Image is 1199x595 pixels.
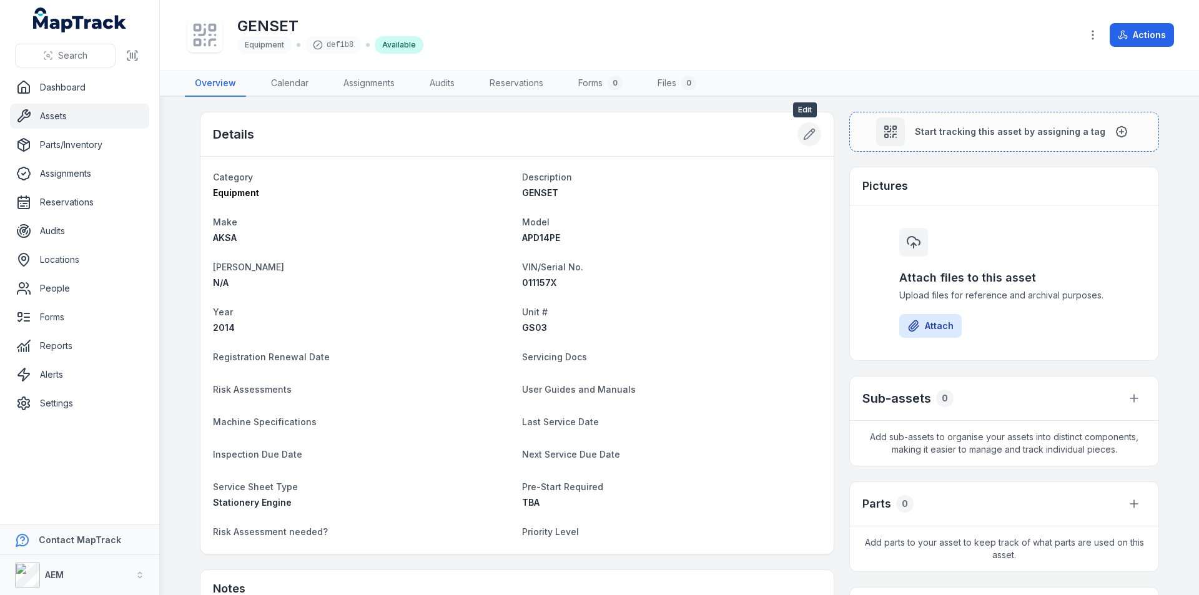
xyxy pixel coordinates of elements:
span: 2014 [213,322,235,333]
span: Description [522,172,572,182]
span: Registration Renewal Date [213,352,330,362]
h3: Parts [862,495,891,513]
span: N/A [213,277,229,288]
span: Category [213,172,253,182]
a: Reservations [10,190,149,215]
a: Calendar [261,71,318,97]
span: Start tracking this asset by assigning a tag [915,125,1105,138]
button: Start tracking this asset by assigning a tag [849,112,1159,152]
span: GS03 [522,322,547,333]
a: Locations [10,247,149,272]
span: AKSA [213,232,237,243]
div: 0 [936,390,954,407]
span: Equipment [213,187,259,198]
button: Actions [1110,23,1174,47]
span: Priority Level [522,526,579,537]
a: Reservations [480,71,553,97]
a: Audits [420,71,465,97]
span: Machine Specifications [213,416,317,427]
a: Assignments [10,161,149,186]
span: Add parts to your asset to keep track of what parts are used on this asset. [850,526,1158,571]
strong: Contact MapTrack [39,534,121,545]
div: 0 [681,76,696,91]
a: Audits [10,219,149,243]
div: Available [375,36,423,54]
span: Risk Assessments [213,384,292,395]
a: People [10,276,149,301]
span: Equipment [245,40,284,49]
a: Forms [10,305,149,330]
span: Servicing Docs [522,352,587,362]
span: Year [213,307,233,317]
div: 0 [608,76,623,91]
a: Settings [10,391,149,416]
a: Reports [10,333,149,358]
span: Model [522,217,550,227]
a: Alerts [10,362,149,387]
span: Add sub-assets to organise your assets into distinct components, making it easier to manage and t... [850,421,1158,466]
span: Make [213,217,237,227]
button: Search [15,44,116,67]
span: APD14PE [522,232,560,243]
span: Search [58,49,87,62]
h3: Pictures [862,177,908,195]
span: Next Service Due Date [522,449,620,460]
span: 011157X [522,277,556,288]
span: Edit [793,102,817,117]
span: Pre-Start Required [522,481,603,492]
h2: Sub-assets [862,390,931,407]
span: User Guides and Manuals [522,384,636,395]
a: Assets [10,104,149,129]
h3: Attach files to this asset [899,269,1109,287]
span: VIN/Serial No. [522,262,583,272]
span: Inspection Due Date [213,449,302,460]
a: MapTrack [33,7,127,32]
a: Assignments [333,71,405,97]
span: [PERSON_NAME] [213,262,284,272]
div: 0 [896,495,914,513]
a: Dashboard [10,75,149,100]
span: Unit # [522,307,548,317]
span: Upload files for reference and archival purposes. [899,289,1109,302]
span: TBA [522,497,540,508]
span: Risk Assessment needed? [213,526,328,537]
div: def1b8 [305,36,361,54]
h2: Details [213,125,254,143]
button: Attach [899,314,962,338]
span: GENSET [522,187,558,198]
span: Stationery Engine [213,497,292,508]
a: Parts/Inventory [10,132,149,157]
span: Service Sheet Type [213,481,298,492]
h1: GENSET [237,16,423,36]
a: Overview [185,71,246,97]
strong: AEM [45,569,64,580]
a: Forms0 [568,71,633,97]
span: Last Service Date [522,416,599,427]
a: Files0 [648,71,706,97]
